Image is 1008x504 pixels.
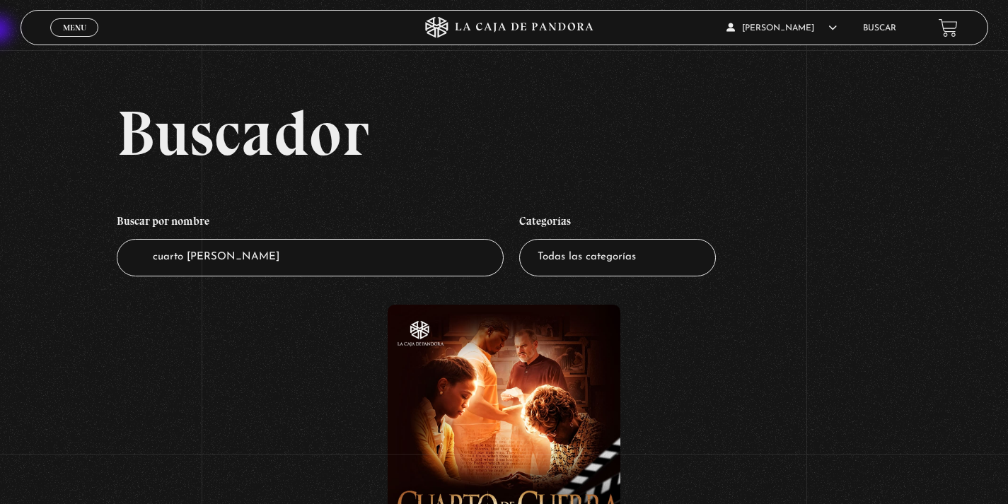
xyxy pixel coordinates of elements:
span: Cerrar [58,35,91,45]
a: Buscar [863,24,896,33]
h2: Buscador [117,101,987,165]
span: Menu [63,23,86,32]
span: [PERSON_NAME] [726,24,837,33]
h4: Buscar por nombre [117,207,504,240]
a: View your shopping cart [939,18,958,37]
h4: Categorías [519,207,716,240]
